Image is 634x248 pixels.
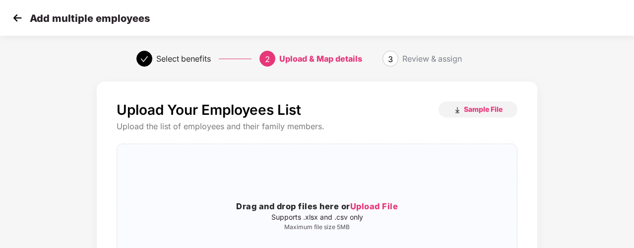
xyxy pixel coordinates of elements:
div: Review & assign [402,51,462,67]
span: 2 [265,54,270,64]
img: download_icon [453,106,461,114]
span: Upload File [350,201,398,211]
button: Sample File [439,101,517,117]
div: Upload & Map details [279,51,362,67]
div: Upload the list of employees and their family members. [117,121,517,132]
span: Sample File [464,104,503,114]
h3: Drag and drop files here or [117,200,517,213]
p: Maximum file size 5MB [117,223,517,231]
p: Upload Your Employees List [117,101,301,118]
p: Add multiple employees [30,12,150,24]
img: svg+xml;base64,PHN2ZyB4bWxucz0iaHR0cDovL3d3dy53My5vcmcvMjAwMC9zdmciIHdpZHRoPSIzMCIgaGVpZ2h0PSIzMC... [10,10,25,25]
span: check [140,55,148,63]
span: 3 [388,54,393,64]
div: Select benefits [156,51,211,67]
p: Supports .xlsx and .csv only [117,213,517,221]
